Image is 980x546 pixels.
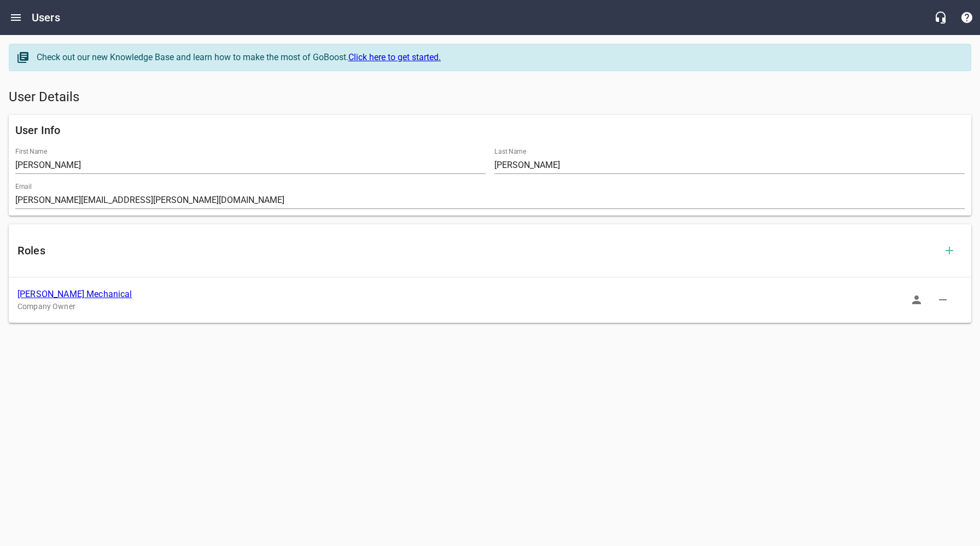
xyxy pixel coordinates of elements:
[936,237,962,264] button: Add Role
[17,301,945,312] p: Company Owner
[15,148,47,155] label: First Name
[37,51,960,64] div: Check out our new Knowledge Base and learn how to make the most of GoBoost.
[927,4,954,31] button: Live Chat
[9,89,971,106] h5: User Details
[3,4,29,31] button: Open drawer
[15,121,965,139] h6: User Info
[930,287,956,313] button: Delete Role
[32,9,60,26] h6: Users
[17,289,132,299] a: [PERSON_NAME] Mechanical
[348,52,441,62] a: Click here to get started.
[15,183,32,190] label: Email
[494,148,526,155] label: Last Name
[17,242,936,259] h6: Roles
[954,4,980,31] button: Support Portal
